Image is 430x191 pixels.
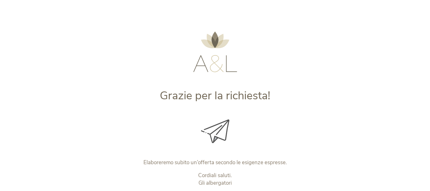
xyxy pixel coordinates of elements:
p: Cordiali saluti. Gli albergatori [84,172,346,187]
img: AMONTI & LUNARIS Wellnessresort [193,32,237,72]
img: Grazie per la richiesta! [201,119,229,143]
span: Grazie per la richiesta! [160,88,270,103]
p: Elaboreremo subito un’offerta secondo le esigenze espresse. [84,159,346,166]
